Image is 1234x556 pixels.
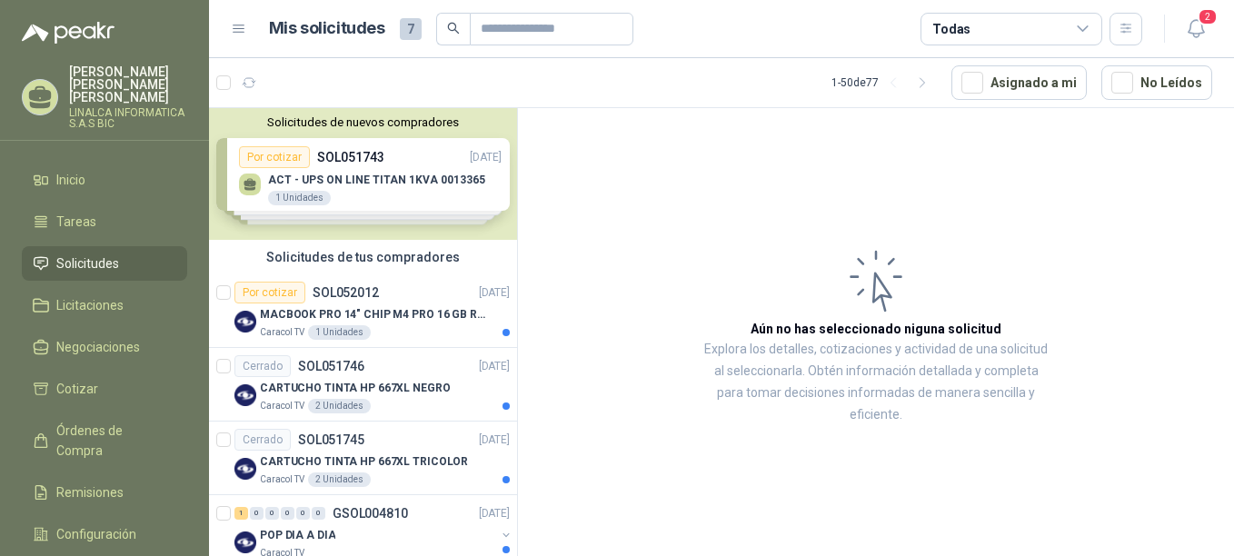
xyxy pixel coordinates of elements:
a: Inicio [22,163,187,197]
p: [DATE] [479,358,510,375]
a: Cotizar [22,372,187,406]
a: Solicitudes [22,246,187,281]
div: 2 Unidades [308,399,371,413]
p: SOL052012 [313,286,379,299]
a: CerradoSOL051745[DATE] Company LogoCARTUCHO TINTA HP 667XL TRICOLORCaracol TV2 Unidades [209,422,517,495]
a: Negociaciones [22,330,187,364]
img: Company Logo [234,384,256,406]
h1: Mis solicitudes [269,15,385,42]
p: GSOL004810 [333,507,408,520]
p: [DATE] [479,284,510,302]
p: CARTUCHO TINTA HP 667XL NEGRO [260,380,451,397]
a: Configuración [22,517,187,551]
span: Licitaciones [56,295,124,315]
span: Tareas [56,212,96,232]
div: 1 [234,507,248,520]
p: CARTUCHO TINTA HP 667XL TRICOLOR [260,453,468,471]
span: Cotizar [56,379,98,399]
a: CerradoSOL051746[DATE] Company LogoCARTUCHO TINTA HP 667XL NEGROCaracol TV2 Unidades [209,348,517,422]
span: Órdenes de Compra [56,421,170,461]
a: Licitaciones [22,288,187,323]
button: Asignado a mi [951,65,1087,100]
img: Company Logo [234,531,256,553]
span: Remisiones [56,482,124,502]
p: MACBOOK PRO 14" CHIP M4 PRO 16 GB RAM 1TB [260,306,486,323]
button: 2 [1179,13,1212,45]
p: POP DIA A DIA [260,527,335,544]
p: LINALCA INFORMATICA S.A.S BIC [69,107,187,129]
p: [PERSON_NAME] [PERSON_NAME] [PERSON_NAME] [69,65,187,104]
p: [DATE] [479,505,510,522]
span: 2 [1198,8,1218,25]
div: Solicitudes de tus compradores [209,240,517,274]
button: Solicitudes de nuevos compradores [216,115,510,129]
button: No Leídos [1101,65,1212,100]
img: Company Logo [234,311,256,333]
p: Caracol TV [260,399,304,413]
a: Por cotizarSOL052012[DATE] Company LogoMACBOOK PRO 14" CHIP M4 PRO 16 GB RAM 1TBCaracol TV1 Unidades [209,274,517,348]
span: Solicitudes [56,253,119,273]
div: 0 [281,507,294,520]
img: Company Logo [234,458,256,480]
span: search [447,22,460,35]
img: Logo peakr [22,22,114,44]
p: SOL051745 [298,433,364,446]
a: Tareas [22,204,187,239]
p: Caracol TV [260,472,304,487]
span: 7 [400,18,422,40]
a: Remisiones [22,475,187,510]
p: Explora los detalles, cotizaciones y actividad de una solicitud al seleccionarla. Obtén informaci... [700,339,1052,426]
div: 0 [312,507,325,520]
div: 1 - 50 de 77 [831,68,937,97]
div: 2 Unidades [308,472,371,487]
div: 1 Unidades [308,325,371,340]
div: 0 [296,507,310,520]
h3: Aún no has seleccionado niguna solicitud [751,319,1001,339]
div: 0 [265,507,279,520]
div: Cerrado [234,429,291,451]
p: Caracol TV [260,325,304,340]
span: Inicio [56,170,85,190]
p: SOL051746 [298,360,364,372]
div: Todas [932,19,970,39]
span: Configuración [56,524,136,544]
div: 0 [250,507,264,520]
p: [DATE] [479,432,510,449]
div: Cerrado [234,355,291,377]
div: Por cotizar [234,282,305,303]
a: Órdenes de Compra [22,413,187,468]
span: Negociaciones [56,337,140,357]
div: Solicitudes de nuevos compradoresPor cotizarSOL051743[DATE] ACT - UPS ON LINE TITAN 1KVA 00133651... [209,108,517,240]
